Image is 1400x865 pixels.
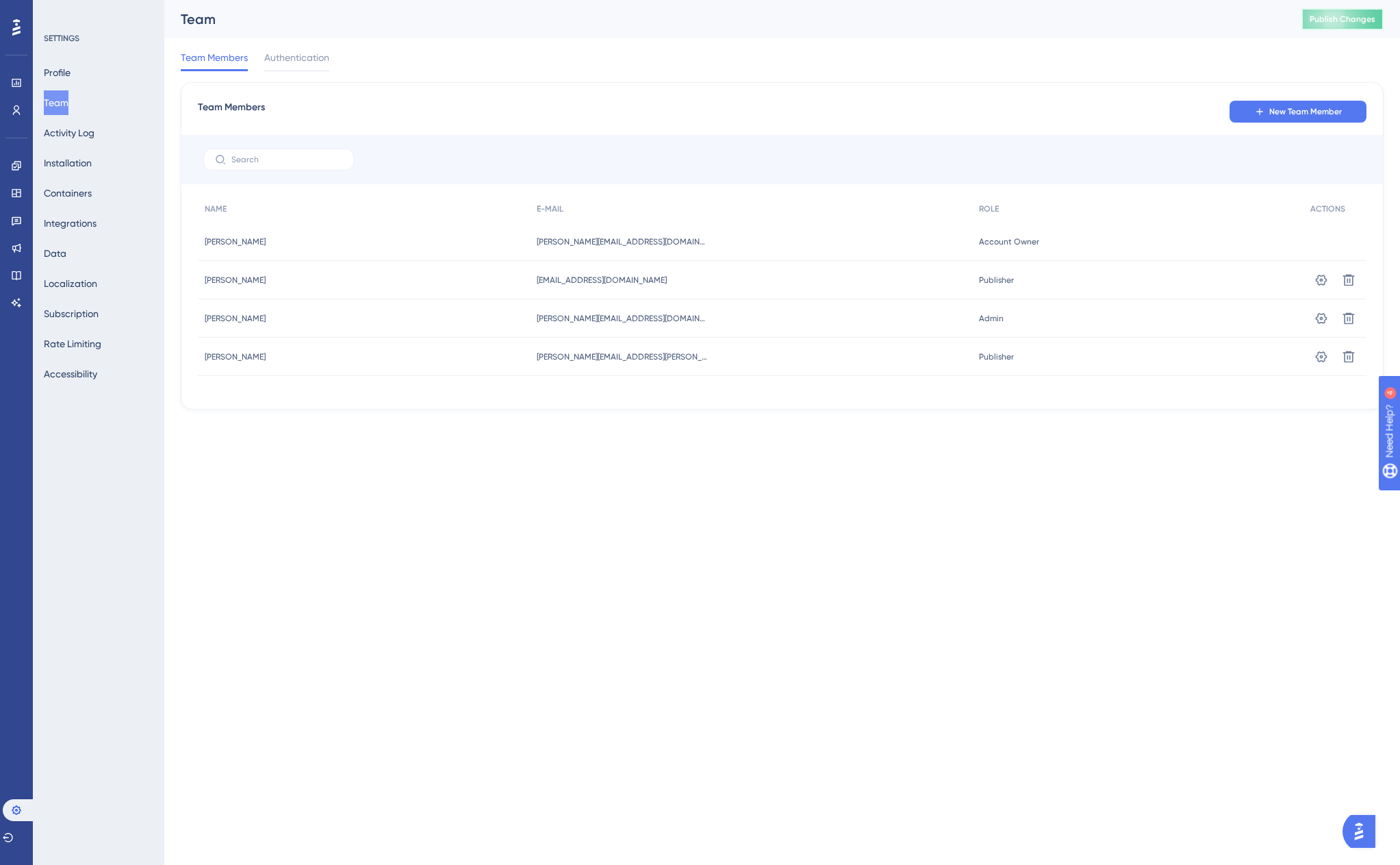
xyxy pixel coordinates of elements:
button: Containers [44,181,92,205]
span: Admin [979,313,1004,324]
span: Authentication [264,49,329,66]
span: [PERSON_NAME] [205,351,266,362]
span: Team Members [198,99,265,124]
button: Publish Changes [1301,8,1384,30]
span: E-MAIL [537,203,563,214]
span: NAME [205,203,227,214]
span: [PERSON_NAME] [205,275,266,286]
span: Publisher [979,351,1014,362]
button: Profile [44,60,71,85]
div: SETTINGS [44,33,155,44]
span: [PERSON_NAME][EMAIL_ADDRESS][DOMAIN_NAME] [537,236,708,247]
span: Publish Changes [1310,14,1375,25]
span: New Team Member [1269,106,1342,117]
span: Team Members [181,49,248,66]
button: Accessibility [44,362,97,386]
span: [PERSON_NAME][EMAIL_ADDRESS][PERSON_NAME][DOMAIN_NAME] [537,351,708,362]
button: Rate Limiting [44,331,101,356]
span: [EMAIL_ADDRESS][DOMAIN_NAME] [537,275,667,286]
iframe: UserGuiding AI Assistant Launcher [1342,811,1384,852]
span: Need Help? [32,3,86,20]
div: Team [181,10,1267,29]
button: Activity Log [44,121,94,145]
div: 4 [95,7,99,18]
button: Localization [44,271,97,296]
span: [PERSON_NAME] [205,313,266,324]
button: Integrations [44,211,97,236]
button: Data [44,241,66,266]
button: Subscription [44,301,99,326]
span: ACTIONS [1310,203,1345,214]
span: Account Owner [979,236,1039,247]
span: ROLE [979,203,999,214]
span: [PERSON_NAME] [205,236,266,247]
span: [PERSON_NAME][EMAIL_ADDRESS][DOMAIN_NAME] [537,313,708,324]
button: New Team Member [1230,101,1366,123]
button: Team [44,90,68,115]
input: Search [231,155,342,164]
span: Publisher [979,275,1014,286]
button: Installation [44,151,92,175]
